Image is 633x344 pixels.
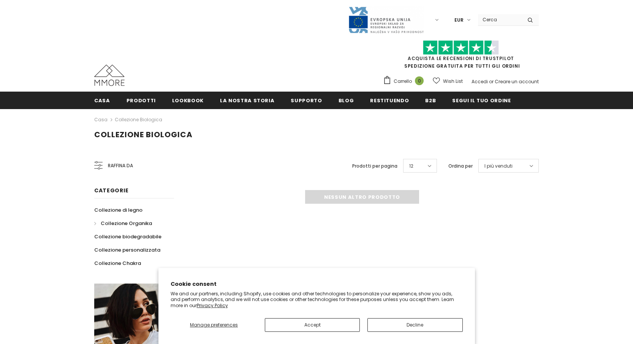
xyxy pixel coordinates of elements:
[94,230,161,243] a: Collezione biodegradabile
[94,246,160,254] span: Collezione personalizzata
[484,162,513,170] span: I più venduti
[452,97,511,104] span: Segui il tuo ordine
[171,291,463,309] p: We and our partners, including Shopify, use cookies and other technologies to personalize your ex...
[127,92,156,109] a: Prodotti
[127,97,156,104] span: Prodotti
[94,243,160,257] a: Collezione personalizzata
[94,233,161,240] span: Collezione biodegradabile
[172,97,204,104] span: Lookbook
[291,92,322,109] a: supporto
[94,206,142,214] span: Collezione di legno
[489,78,494,85] span: or
[383,44,539,69] span: SPEDIZIONE GRATUITA PER TUTTI GLI ORDINI
[170,318,257,332] button: Manage preferences
[495,78,539,85] a: Creare un account
[115,116,162,123] a: Collezione biologica
[448,162,473,170] label: Ordina per
[415,76,424,85] span: 0
[94,65,125,86] img: Casi MMORE
[197,302,228,309] a: Privacy Policy
[454,16,464,24] span: EUR
[94,92,110,109] a: Casa
[94,217,152,230] a: Collezione Organika
[409,162,413,170] span: 12
[265,318,360,332] button: Accept
[425,92,436,109] a: B2B
[172,92,204,109] a: Lookbook
[394,78,412,85] span: Carrello
[94,203,142,217] a: Collezione di legno
[352,162,397,170] label: Prodotti per pagina
[94,260,141,267] span: Collezione Chakra
[348,16,424,23] a: Javni Razpis
[220,92,274,109] a: La nostra storia
[425,97,436,104] span: B2B
[291,97,322,104] span: supporto
[348,6,424,34] img: Javni Razpis
[339,97,354,104] span: Blog
[383,76,427,87] a: Carrello 0
[94,115,108,124] a: Casa
[423,40,499,55] img: Fidati di Pilot Stars
[433,75,463,88] a: Wish List
[220,97,274,104] span: La nostra storia
[339,92,354,109] a: Blog
[367,318,462,332] button: Decline
[408,55,514,62] a: Acquista le recensioni di TrustPilot
[443,78,463,85] span: Wish List
[472,78,488,85] a: Accedi
[94,129,193,140] span: Collezione biologica
[101,220,152,227] span: Collezione Organika
[94,257,141,270] a: Collezione Chakra
[94,187,128,194] span: Categorie
[171,280,463,288] h2: Cookie consent
[478,14,522,25] input: Search Site
[190,322,238,328] span: Manage preferences
[108,162,133,170] span: Raffina da
[94,97,110,104] span: Casa
[370,92,409,109] a: Restituendo
[370,97,409,104] span: Restituendo
[452,92,511,109] a: Segui il tuo ordine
